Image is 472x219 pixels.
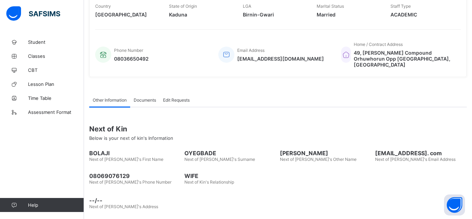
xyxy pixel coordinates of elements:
[28,109,84,115] span: Assessment Format
[317,12,380,18] span: Married
[28,202,84,208] span: Help
[375,157,456,162] span: Next of [PERSON_NAME]'s Email Address
[89,150,181,157] span: BOLAJI
[280,150,372,157] span: [PERSON_NAME]
[354,42,403,47] span: Home / Contract Address
[243,4,251,9] span: LGA
[169,4,197,9] span: State of Origin
[184,172,276,179] span: WIFE
[89,172,181,179] span: 08069076129
[184,150,276,157] span: OYEGBADE
[169,12,232,18] span: Kaduna
[114,56,149,62] span: 08036650492
[28,39,84,45] span: Student
[95,4,111,9] span: Country
[6,6,60,21] img: safsims
[89,179,171,185] span: Next of [PERSON_NAME]'s Phone Number
[89,197,467,204] span: --/--
[243,12,306,18] span: Birnin-Gwari
[89,157,163,162] span: Next of [PERSON_NAME]'s First Name
[28,81,84,87] span: Lesson Plan
[28,53,84,59] span: Classes
[28,67,84,73] span: CBT
[93,97,127,103] span: Other Information
[317,4,344,9] span: Marital Status
[89,125,467,133] span: Next of Kin
[280,157,357,162] span: Next of [PERSON_NAME]'s Other Name
[134,97,156,103] span: Documents
[184,179,234,185] span: Next of Kin's Relationship
[184,157,255,162] span: Next of [PERSON_NAME]'s Surname
[354,50,454,68] span: 49, [PERSON_NAME] Compound Orhuwhorun Opp [GEOGRAPHIC_DATA], [GEOGRAPHIC_DATA]
[444,194,465,215] button: Open asap
[375,150,467,157] span: [EMAIL_ADDRESS]. com
[390,4,411,9] span: Staff Type
[163,97,190,103] span: Edit Requests
[89,135,173,141] span: Below is your next of kin's Information
[95,12,158,18] span: [GEOGRAPHIC_DATA]
[28,95,84,101] span: Time Table
[390,12,454,18] span: ACADEMIC
[237,56,324,62] span: [EMAIL_ADDRESS][DOMAIN_NAME]
[114,48,143,53] span: Phone Number
[237,48,265,53] span: Email Address
[89,204,158,209] span: Next of [PERSON_NAME]'s Address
